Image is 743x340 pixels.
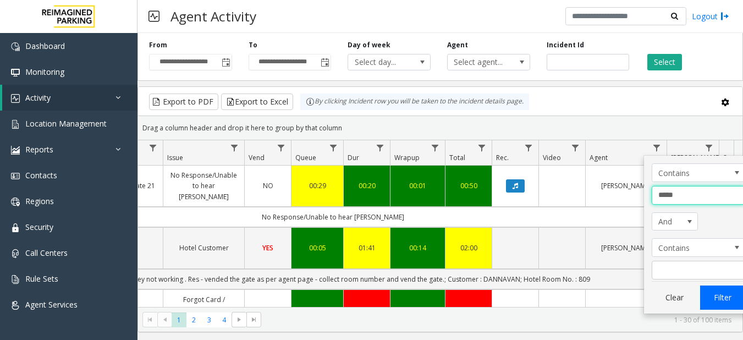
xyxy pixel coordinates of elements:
span: Reports [25,144,53,155]
label: Incident Id [547,40,584,50]
label: Day of week [348,40,390,50]
a: YES [251,243,284,253]
span: Video [543,153,561,162]
span: Contains [652,164,726,182]
div: By clicking Incident row you will be taken to the incident details page. [300,94,529,110]
a: 00:01 [397,180,438,191]
h3: Agent Activity [165,3,262,30]
a: Vend Filter Menu [274,140,289,155]
div: Data table [138,140,742,307]
img: 'icon' [11,223,20,232]
span: Regions [25,196,54,206]
a: Parker Filter Menu [702,140,717,155]
kendo-pager-info: 1 - 30 of 100 items [268,315,731,325]
a: Forgot Card / Transponder / KeyFob [170,294,238,326]
img: 'icon' [11,249,20,258]
span: Go to the last page [250,315,258,324]
div: Drag a column header and drop it here to group by that column [138,118,742,138]
button: Clear [652,286,697,310]
img: pageIcon [148,3,159,30]
a: [PERSON_NAME] [592,243,660,253]
img: infoIcon.svg [306,97,315,106]
span: Vend [249,153,265,162]
span: Rule Sets [25,273,58,284]
span: Activity [25,92,51,103]
span: Page 1 [172,312,186,327]
span: YES [262,243,273,253]
span: Go to the last page [246,312,261,327]
img: 'icon' [11,42,20,51]
img: 'icon' [11,68,20,77]
span: Go to the next page [235,315,244,324]
span: And [652,213,689,231]
img: 'icon' [11,198,20,206]
a: YES [251,305,284,315]
span: [PERSON_NAME] [671,153,721,162]
a: Video Filter Menu [568,140,583,155]
span: Contains [652,239,726,256]
img: 'icon' [11,275,20,284]
span: Total [449,153,465,162]
span: Queue [295,153,316,162]
a: Queue Filter Menu [326,140,341,155]
span: Toggle popup [219,54,232,70]
span: Select agent... [448,54,513,70]
span: Select day... [348,54,414,70]
a: 00:50 [452,180,485,191]
span: Call Centers [25,248,68,258]
span: Dashboard [25,41,65,51]
a: NO [251,180,284,191]
span: Go to the next page [232,312,246,327]
span: Agent [590,153,608,162]
span: Monitoring [25,67,64,77]
label: Agent [447,40,468,50]
label: To [249,40,257,50]
button: Export to PDF [149,94,218,110]
a: [PERSON_NAME] [592,180,660,191]
a: 00:29 [298,180,337,191]
a: Rec. Filter Menu [521,140,536,155]
span: Page 4 [217,312,232,327]
img: 'icon' [11,172,20,180]
span: Wrapup [394,153,420,162]
span: Agent Filter Logic [652,212,698,231]
span: Page 2 [186,312,201,327]
img: 'icon' [11,120,20,129]
span: Agent Services [25,299,78,310]
a: Wrapup Filter Menu [428,140,443,155]
span: Page 3 [202,312,217,327]
a: 00:14 [397,243,438,253]
span: Location Management [25,118,107,129]
img: 'icon' [11,94,20,103]
a: 02:00 [452,243,485,253]
span: Issue [167,153,183,162]
button: Export to Excel [221,94,293,110]
a: 00:05 [298,243,337,253]
span: Toggle popup [318,54,331,70]
img: 'icon' [11,301,20,310]
a: Total Filter Menu [475,140,489,155]
a: Dur Filter Menu [373,140,388,155]
a: 00:08 [298,305,337,315]
span: Security [25,222,53,232]
span: NO [263,181,273,190]
span: Dur [348,153,359,162]
a: 00:01 [397,305,438,315]
button: Select [647,54,682,70]
span: Contacts [25,170,57,180]
span: YES [262,305,273,315]
a: 00:20 [350,180,383,191]
a: 02:42 [350,305,383,315]
a: 02:51 [452,305,485,315]
label: From [149,40,167,50]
